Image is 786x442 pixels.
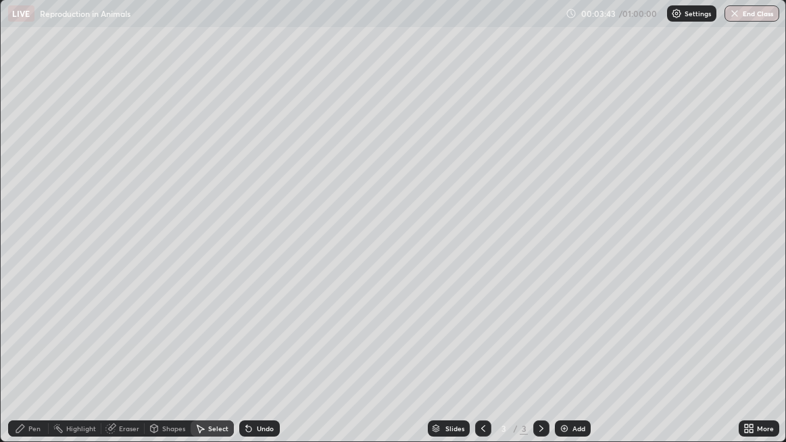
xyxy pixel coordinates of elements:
[513,424,517,433] div: /
[729,8,740,19] img: end-class-cross
[757,425,774,432] div: More
[559,423,570,434] img: add-slide-button
[671,8,682,19] img: class-settings-icons
[572,425,585,432] div: Add
[445,425,464,432] div: Slides
[40,8,130,19] p: Reproduction in Animals
[162,425,185,432] div: Shapes
[208,425,228,432] div: Select
[28,425,41,432] div: Pen
[12,8,30,19] p: LIVE
[66,425,96,432] div: Highlight
[497,424,510,433] div: 3
[119,425,139,432] div: Eraser
[724,5,779,22] button: End Class
[685,10,711,17] p: Settings
[520,422,528,435] div: 3
[257,425,274,432] div: Undo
